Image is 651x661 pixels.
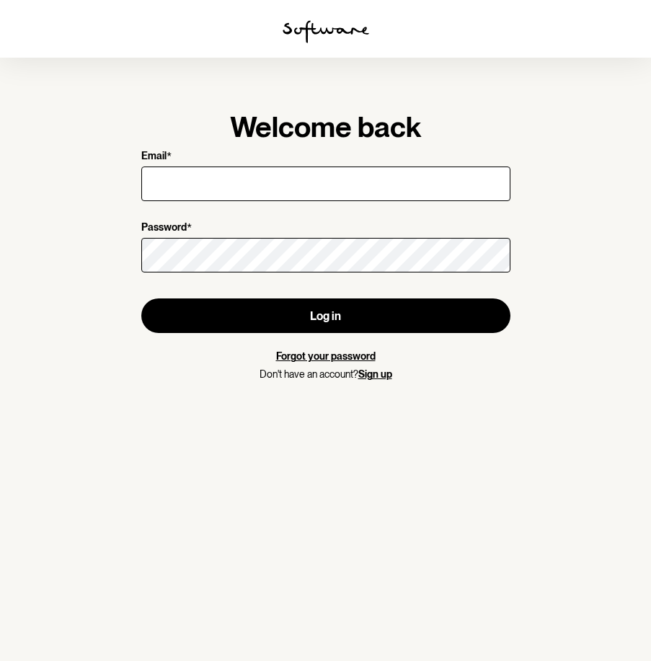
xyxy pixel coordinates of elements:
[358,368,392,380] a: Sign up
[141,368,510,381] p: Don't have an account?
[283,20,369,43] img: software logo
[141,150,167,164] p: Email
[141,298,510,333] button: Log in
[276,350,376,362] a: Forgot your password
[141,221,187,235] p: Password
[141,110,510,144] h1: Welcome back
